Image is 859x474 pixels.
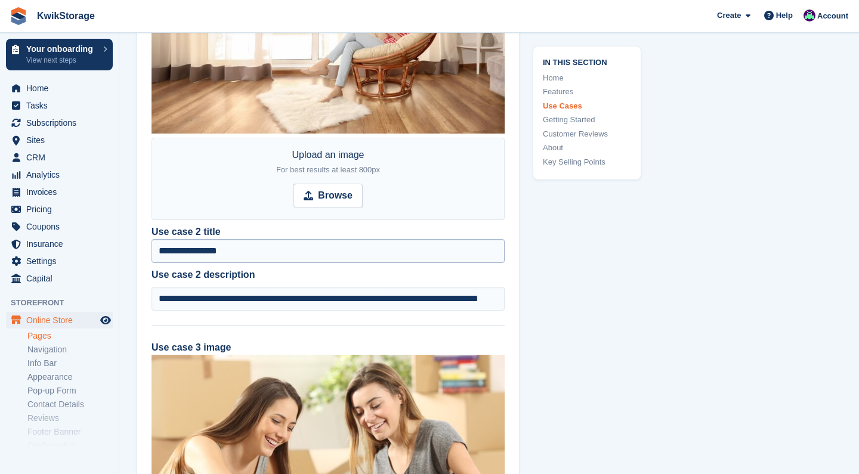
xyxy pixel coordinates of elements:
[10,7,27,25] img: stora-icon-8386f47178a22dfd0bd8f6a31ec36ba5ce8667c1dd55bd0f319d3a0aa187defe.svg
[776,10,793,21] span: Help
[27,399,113,410] a: Contact Details
[26,253,98,269] span: Settings
[6,80,113,97] a: menu
[543,100,631,112] a: Use Cases
[6,184,113,200] a: menu
[318,188,353,203] strong: Browse
[804,10,815,21] img: Scott Sinclair
[98,313,113,327] a: Preview store
[26,114,98,131] span: Subscriptions
[543,142,631,154] a: About
[26,218,98,235] span: Coupons
[6,201,113,218] a: menu
[6,312,113,329] a: menu
[27,385,113,396] a: Pop-up Form
[26,80,98,97] span: Home
[6,39,113,70] a: Your onboarding View next steps
[6,149,113,166] a: menu
[6,166,113,183] a: menu
[26,149,98,166] span: CRM
[26,312,98,329] span: Online Store
[26,132,98,148] span: Sites
[543,86,631,98] a: Features
[27,330,113,342] a: Pages
[26,270,98,287] span: Capital
[32,6,100,26] a: KwikStorage
[276,165,380,174] span: For best results at least 800px
[817,10,848,22] span: Account
[26,45,97,53] p: Your onboarding
[11,297,119,309] span: Storefront
[6,253,113,269] a: menu
[26,236,98,252] span: Insurance
[717,10,741,21] span: Create
[543,128,631,140] a: Customer Reviews
[543,156,631,168] a: Key Selling Points
[27,371,113,383] a: Appearance
[152,342,231,352] label: Use case 3 image
[6,270,113,287] a: menu
[6,114,113,131] a: menu
[6,236,113,252] a: menu
[26,184,98,200] span: Invoices
[27,358,113,369] a: Info Bar
[543,114,631,126] a: Getting Started
[26,201,98,218] span: Pricing
[26,55,97,66] p: View next steps
[152,225,221,239] label: Use case 2 title
[26,97,98,114] span: Tasks
[6,132,113,148] a: menu
[543,56,631,67] span: In this section
[27,440,113,451] a: Configuration
[27,344,113,355] a: Navigation
[27,426,113,438] a: Footer Banner
[543,72,631,84] a: Home
[6,97,113,114] a: menu
[276,148,380,176] div: Upload an image
[152,268,505,282] label: Use case 2 description
[293,184,363,207] input: Browse
[6,218,113,235] a: menu
[27,413,113,424] a: Reviews
[26,166,98,183] span: Analytics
